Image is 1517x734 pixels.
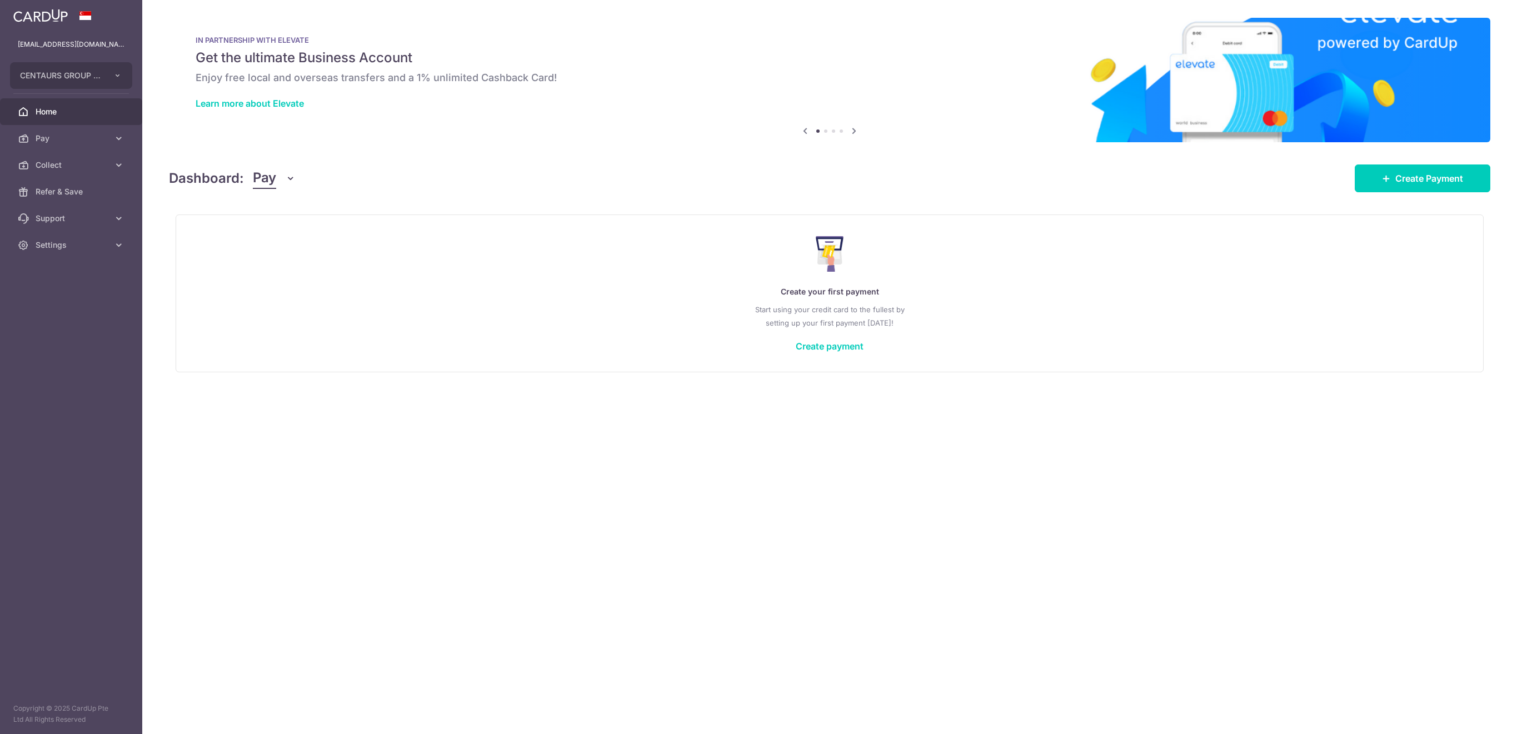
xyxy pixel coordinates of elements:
span: Settings [36,239,109,251]
iframe: Opens a widget where you can find more information [1446,701,1506,728]
h5: Get the ultimate Business Account [196,49,1464,67]
h4: Dashboard: [169,168,244,188]
span: Pay [36,133,109,144]
button: Pay [253,168,296,189]
span: Home [36,106,109,117]
span: Refer & Save [36,186,109,197]
img: CardUp [13,9,68,22]
button: CENTAURS GROUP PRIVATE LIMITED [10,62,132,89]
span: Support [36,213,109,224]
h6: Enjoy free local and overseas transfers and a 1% unlimited Cashback Card! [196,71,1464,84]
p: [EMAIL_ADDRESS][DOMAIN_NAME] [18,39,124,50]
a: Learn more about Elevate [196,98,304,109]
a: Create Payment [1355,164,1490,192]
p: IN PARTNERSHIP WITH ELEVATE [196,36,1464,44]
span: Collect [36,159,109,171]
img: Make Payment [816,236,844,272]
p: Create your first payment [198,285,1461,298]
p: Start using your credit card to the fullest by setting up your first payment [DATE]! [198,303,1461,329]
span: Create Payment [1395,172,1463,185]
a: Create payment [796,341,864,352]
span: Pay [253,168,276,189]
span: CENTAURS GROUP PRIVATE LIMITED [20,70,102,81]
img: Renovation banner [169,18,1490,142]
